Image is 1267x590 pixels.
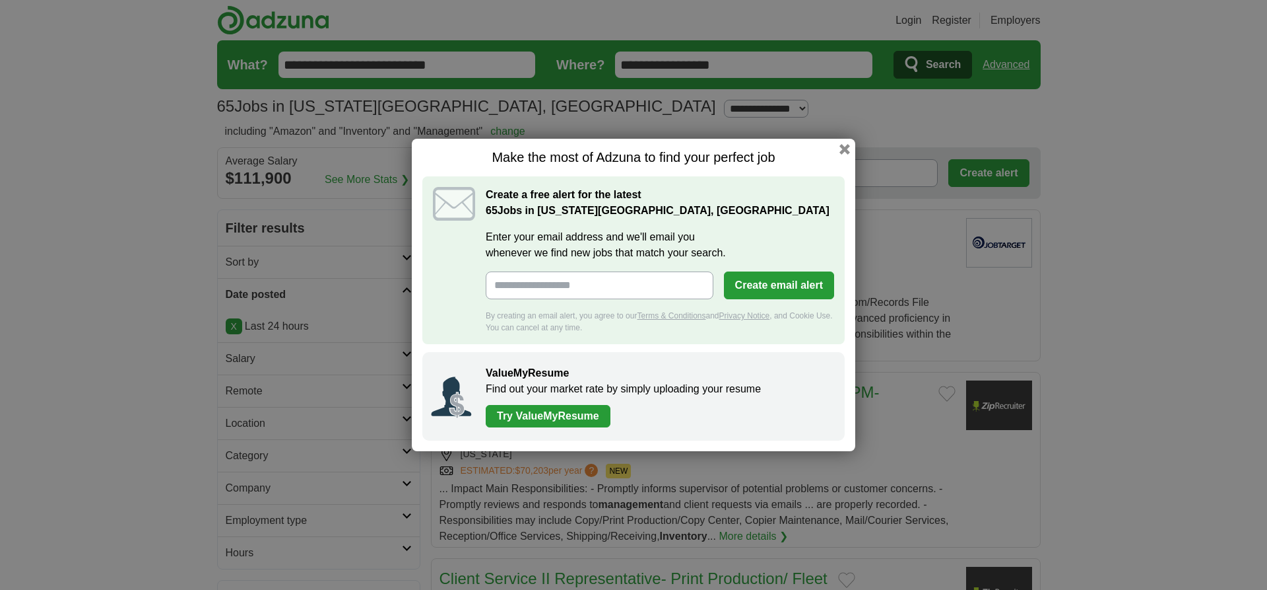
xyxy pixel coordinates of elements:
strong: Jobs in [US_STATE][GEOGRAPHIC_DATA], [GEOGRAPHIC_DATA] [486,205,829,216]
a: Try ValueMyResume [486,405,610,427]
h2: Create a free alert for the latest [486,187,834,219]
p: Find out your market rate by simply uploading your resume [486,381,831,397]
h1: Make the most of Adzuna to find your perfect job [422,149,845,166]
a: Terms & Conditions [637,311,705,320]
h2: ValueMyResume [486,365,831,381]
label: Enter your email address and we'll email you whenever we find new jobs that match your search. [486,229,834,261]
div: By creating an email alert, you agree to our and , and Cookie Use. You can cancel at any time. [486,310,834,334]
a: Privacy Notice [719,311,770,320]
img: icon_email.svg [433,187,475,221]
button: Create email alert [724,272,834,299]
span: 65 [486,203,498,219]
